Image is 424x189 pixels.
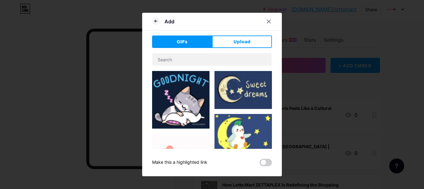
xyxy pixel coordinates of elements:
span: Upload [233,39,250,45]
button: Upload [212,35,272,48]
img: Gihpy [152,71,210,129]
img: Gihpy [214,71,272,109]
input: Search [152,53,272,66]
button: GIFs [152,35,212,48]
img: Gihpy [214,114,272,172]
div: Add [165,18,174,25]
div: Make this a highlighted link [152,159,207,166]
span: GIFs [177,39,187,45]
